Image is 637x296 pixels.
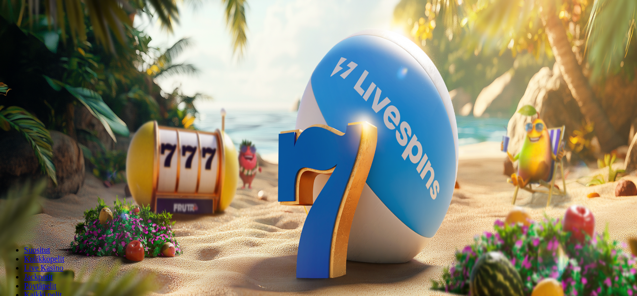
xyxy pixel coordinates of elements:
[24,255,64,263] a: Kolikkopelit
[24,282,56,290] a: Pöytäpelit
[24,273,53,281] a: Jackpotit
[24,246,50,254] a: Suositut
[24,264,63,272] a: Live Kasino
